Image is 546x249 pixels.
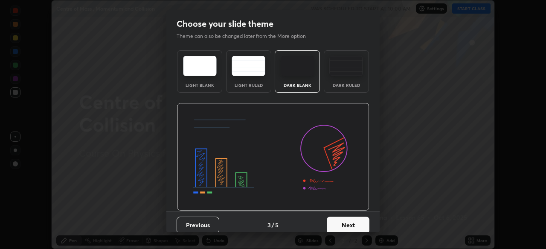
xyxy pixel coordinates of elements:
h4: / [272,220,274,229]
img: lightTheme.e5ed3b09.svg [183,56,217,76]
h2: Choose your slide theme [177,18,273,29]
img: lightRuledTheme.5fabf969.svg [232,56,265,76]
img: darkTheme.f0cc69e5.svg [281,56,314,76]
h4: 5 [275,220,279,229]
h4: 3 [267,220,271,229]
div: Light Ruled [232,83,266,87]
div: Dark Blank [280,83,314,87]
button: Next [327,217,369,234]
button: Previous [177,217,219,234]
div: Light Blank [183,83,217,87]
img: darkRuledTheme.de295e13.svg [329,56,363,76]
img: darkThemeBanner.d06ce4a2.svg [177,103,369,211]
div: Dark Ruled [329,83,363,87]
p: Theme can also be changed later from the More option [177,32,315,40]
